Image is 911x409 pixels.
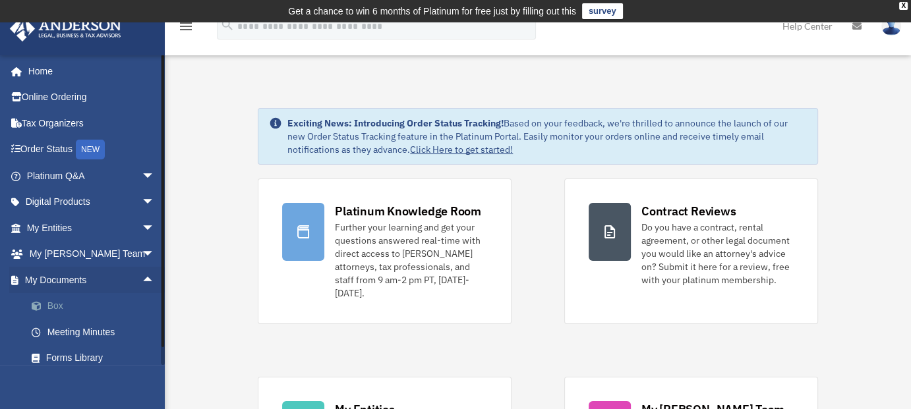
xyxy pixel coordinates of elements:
img: User Pic [881,16,901,36]
div: Based on your feedback, we're thrilled to announce the launch of our new Order Status Tracking fe... [287,117,807,156]
a: Platinum Q&Aarrow_drop_down [9,163,175,189]
a: My Entitiesarrow_drop_down [9,215,175,241]
a: Forms Library [18,345,175,371]
span: arrow_drop_down [142,215,168,242]
div: Do you have a contract, rental agreement, or other legal document you would like an attorney's ad... [641,221,794,286]
a: Online Ordering [9,84,175,111]
a: Tax Organizers [9,110,175,136]
a: Meeting Minutes [18,319,175,345]
div: close [899,2,908,10]
a: Home [9,58,168,84]
a: My [PERSON_NAME] Teamarrow_drop_down [9,241,175,267]
div: Contract Reviews [641,203,736,219]
i: search [220,18,235,32]
i: menu [178,18,194,34]
span: arrow_drop_up [142,267,168,294]
a: Order StatusNEW [9,136,175,163]
a: Click Here to get started! [410,144,513,155]
span: arrow_drop_down [142,241,168,268]
a: My Documentsarrow_drop_up [9,267,175,293]
div: Platinum Knowledge Room [335,203,481,219]
a: Contract Reviews Do you have a contract, rental agreement, or other legal document you would like... [564,178,818,324]
a: Box [18,293,175,319]
a: Platinum Knowledge Room Further your learning and get your questions answered real-time with dire... [258,178,512,324]
div: NEW [76,140,105,159]
a: survey [582,3,623,19]
div: Further your learning and get your questions answered real-time with direct access to [PERSON_NAM... [335,221,487,300]
a: Digital Productsarrow_drop_down [9,189,175,215]
span: arrow_drop_down [142,189,168,216]
strong: Exciting News: Introducing Order Status Tracking! [287,117,504,129]
span: arrow_drop_down [142,163,168,190]
a: menu [178,23,194,34]
img: Anderson Advisors Platinum Portal [6,16,125,41]
div: Get a chance to win 6 months of Platinum for free just by filling out this [288,3,576,19]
